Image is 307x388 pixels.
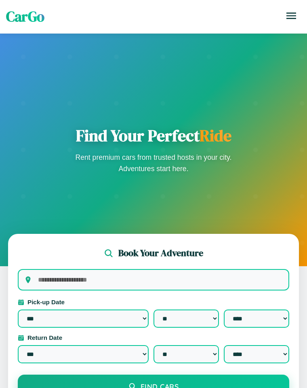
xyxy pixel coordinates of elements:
span: CarGo [6,7,44,26]
h1: Find Your Perfect [73,126,234,145]
label: Pick-up Date [18,299,289,305]
h2: Book Your Adventure [118,247,203,259]
p: Rent premium cars from trusted hosts in your city. Adventures start here. [73,152,234,174]
label: Return Date [18,334,289,341]
span: Ride [200,125,231,146]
